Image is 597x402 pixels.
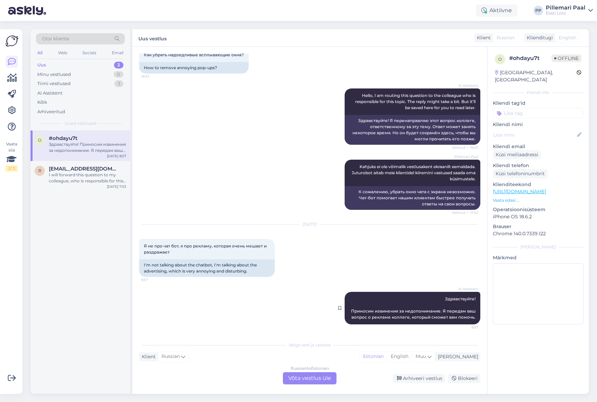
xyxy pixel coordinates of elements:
span: o [38,138,41,143]
p: iPhone OS 18.6.2 [493,213,583,220]
div: [GEOGRAPHIC_DATA], [GEOGRAPHIC_DATA] [495,69,577,83]
div: Estonian [360,351,387,362]
div: Eesti Loto [546,11,585,16]
p: Brauser [493,223,583,230]
p: Operatsioonisüsteem [493,206,583,213]
div: Web [57,48,69,57]
div: [DATE] 8:57 [107,154,126,159]
div: [DATE] 7:53 [107,184,126,189]
p: Vaata edasi ... [493,197,583,203]
div: [PERSON_NAME] [435,353,478,360]
div: I will forward this question to my colleague, who is responsible for this. The reply will be here... [49,172,126,184]
div: [PERSON_NAME] [493,244,583,250]
span: Kahjuks ei ole võimalik vestlusakent ekraanilt eemaldada. Juturobot aitab meie klientidel kiiremi... [352,164,477,181]
div: All [36,48,44,57]
div: Socials [81,48,98,57]
div: Tiimi vestlused [37,80,71,87]
img: Askly Logo [5,35,18,47]
div: # ohdayu7t [509,54,552,62]
div: Здравствуйте! Я перенаправляю этот вопрос коллеге, ответственному за эту тему. Ответ может занять... [345,115,480,145]
div: English [387,351,412,362]
p: Kliendi tag'id [493,100,583,107]
span: Offline [552,55,581,62]
p: Chrome 140.0.7339.122 [493,230,583,237]
p: Kliendi nimi [493,121,583,128]
span: Pillemari Paal [453,154,478,159]
div: Uus [37,62,46,68]
div: Küsi meiliaadressi [493,150,541,159]
span: Russian [161,353,180,360]
div: 3 [114,80,123,87]
div: 0 [114,71,123,78]
a: Pillemari PaalEesti Loto [546,5,593,16]
div: How to remove annoying pop-ups? [139,62,249,74]
span: Nähtud ✓ 16:53 [452,145,478,150]
input: Lisa nimi [493,131,576,139]
p: Kliendi email [493,143,583,150]
span: English [559,34,576,41]
span: Я не про чат бот, я про рекламу, которая очень мешает и раздражает [144,243,268,255]
span: Uued vestlused [65,120,96,126]
div: Klienditugi [524,34,553,41]
div: Küsi telefoninumbrit [493,169,547,178]
div: Arhiveeritud [37,108,65,115]
div: PP [534,6,543,15]
div: Kliendi info [493,89,583,96]
div: Aktiivne [476,4,517,17]
div: Valige keel ja vastake [139,342,480,348]
div: Russian to Estonian [291,365,329,371]
div: Klient [474,34,491,41]
div: Blokeeri [448,374,480,383]
span: AI Assistent [453,83,478,88]
div: Pillemari Paal [546,5,585,11]
a: [URL][DOMAIN_NAME] [493,188,546,195]
p: Kliendi telefon [493,162,583,169]
span: Muu [416,353,426,359]
div: Email [111,48,125,57]
div: 2 [114,62,123,68]
span: AI Assistent [453,286,478,292]
span: #ohdayu7t [49,135,77,141]
span: o [498,57,502,62]
div: AI Assistent [37,90,62,97]
div: [DATE] [139,221,480,227]
div: Klient [139,353,156,360]
span: Hello, I am routing this question to the colleague who is responsible for this topic. The reply m... [355,93,477,110]
span: 8:57 [453,325,478,330]
input: Lisa tag [493,108,583,118]
span: reinkimd@gmail.com [49,166,119,172]
div: Arhiveeri vestlus [393,374,445,383]
div: 2 / 3 [5,165,18,172]
span: 8:57 [141,277,167,282]
div: Võta vestlus üle [283,372,336,384]
span: Otsi kliente [42,35,69,42]
label: Uus vestlus [138,33,167,42]
div: Kõik [37,99,47,106]
div: I'm not talking about the chatbot, I'm talking about the advertising, which is very annoying and ... [139,259,275,277]
div: Здравствуйте! Приносим извинения за недопонимание. Я передам ваш вопрос о рекламе коллеге, которы... [49,141,126,154]
span: 16:53 [141,74,167,79]
span: Russian [497,34,515,41]
p: Märkmed [493,254,583,261]
span: Nähtud ✓ 17:52 [452,210,478,215]
span: r [38,168,41,173]
div: Minu vestlused [37,71,71,78]
div: К сожалению, убрать окно чата с экрана невозможно. Чат-бот помогает нашим клиентам быстрее получа... [345,186,480,210]
span: Как убрать надоедливые всплывающие окна? [144,52,244,57]
div: Vaata siia [5,141,18,172]
p: Klienditeekond [493,181,583,188]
